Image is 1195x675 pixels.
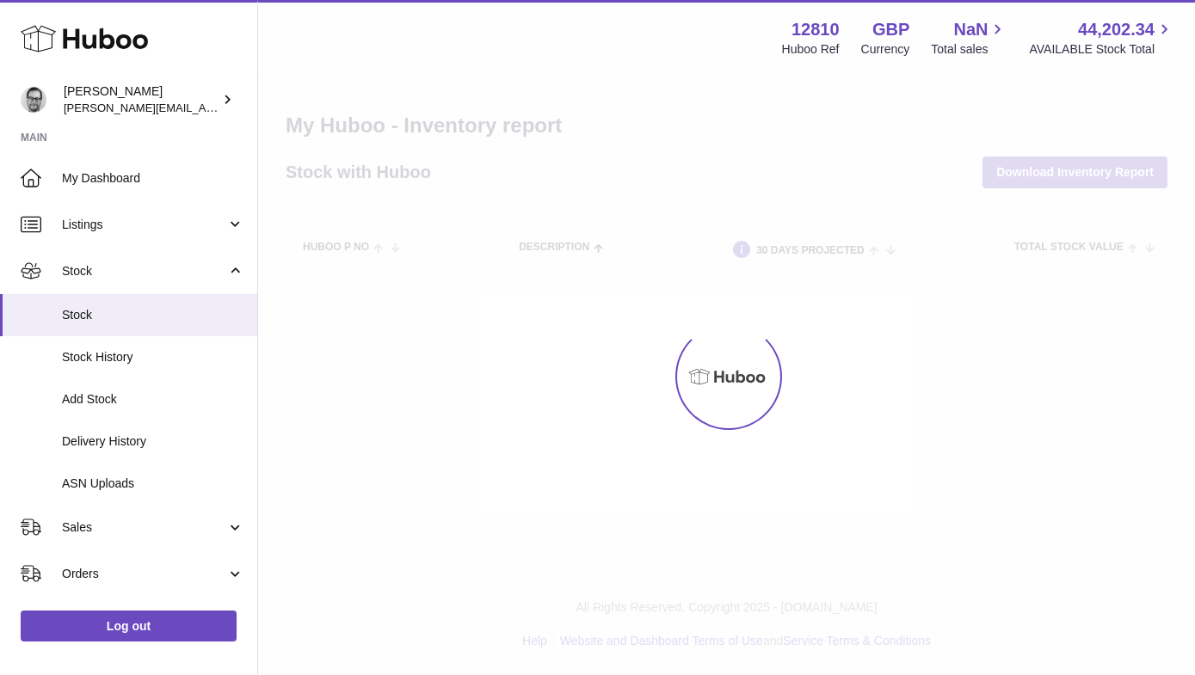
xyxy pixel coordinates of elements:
[782,41,840,58] div: Huboo Ref
[1078,18,1155,41] span: 44,202.34
[64,83,219,116] div: [PERSON_NAME]
[62,476,244,492] span: ASN Uploads
[64,101,345,114] span: [PERSON_NAME][EMAIL_ADDRESS][DOMAIN_NAME]
[62,217,226,233] span: Listings
[861,41,910,58] div: Currency
[931,41,1007,58] span: Total sales
[62,170,244,187] span: My Dashboard
[62,391,244,408] span: Add Stock
[21,611,237,641] a: Log out
[62,349,244,365] span: Stock History
[872,18,909,41] strong: GBP
[62,433,244,450] span: Delivery History
[21,87,46,113] img: alex@digidistiller.com
[62,307,244,323] span: Stock
[62,519,226,536] span: Sales
[62,263,226,279] span: Stock
[62,566,226,582] span: Orders
[953,18,988,41] span: NaN
[1029,18,1174,58] a: 44,202.34 AVAILABLE Stock Total
[1029,41,1174,58] span: AVAILABLE Stock Total
[931,18,1007,58] a: NaN Total sales
[792,18,840,41] strong: 12810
